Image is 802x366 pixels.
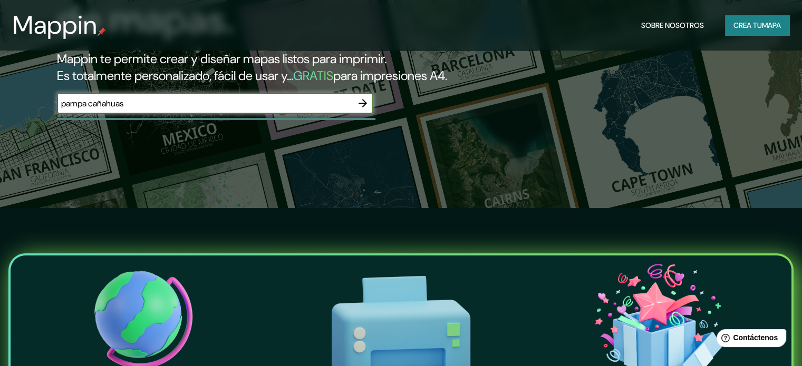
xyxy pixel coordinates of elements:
font: GRATIS [293,67,333,84]
font: Es totalmente personalizado, fácil de usar y... [57,67,293,84]
img: pin de mapeo [98,27,106,36]
input: Elige tu lugar favorito [57,97,352,110]
button: Crea tumapa [725,15,789,35]
font: Crea tu [733,21,762,30]
iframe: Lanzador de widgets de ayuda [708,325,790,354]
font: para impresiones A4. [333,67,447,84]
font: mapa [762,21,781,30]
font: Mappin te permite crear y diseñar mapas listos para imprimir. [57,51,386,67]
font: Mappin [13,8,98,42]
font: Sobre nosotros [641,21,704,30]
button: Sobre nosotros [637,15,708,35]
